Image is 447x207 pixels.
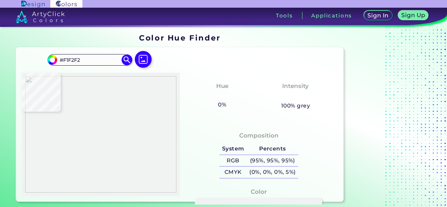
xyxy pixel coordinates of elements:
h5: System [219,143,247,155]
img: ArtyClick Design logo [21,1,45,7]
img: 1b228f6e-4997-48a7-8c40-7146f5d1f41a [25,76,176,193]
h5: CMYK [219,167,247,178]
h5: RGB [219,155,247,167]
h5: Percents [247,143,298,155]
h4: Intensity [282,81,309,91]
h3: None [284,92,307,101]
img: logo_artyclick_colors_white.svg [16,10,65,23]
a: Sign Up [399,11,427,20]
h5: (95%, 95%, 95%) [247,155,298,167]
h5: 0% [215,100,229,109]
h1: Color Hue Finder [139,32,220,43]
iframe: Advertisement [346,31,434,205]
h5: Sign In [368,13,388,18]
h5: 100% grey [281,101,310,110]
img: icon search [122,54,132,65]
a: Sign In [365,11,391,20]
h4: Color [251,187,267,197]
h5: (0%, 0%, 0%, 5%) [247,167,298,178]
h5: Sign Up [402,13,424,18]
h3: None [211,92,234,101]
img: icon picture [135,51,152,68]
h4: Composition [239,131,279,141]
input: type color.. [57,55,122,65]
h3: Applications [311,13,352,18]
h4: Hue [216,81,228,91]
h3: Tools [276,13,293,18]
